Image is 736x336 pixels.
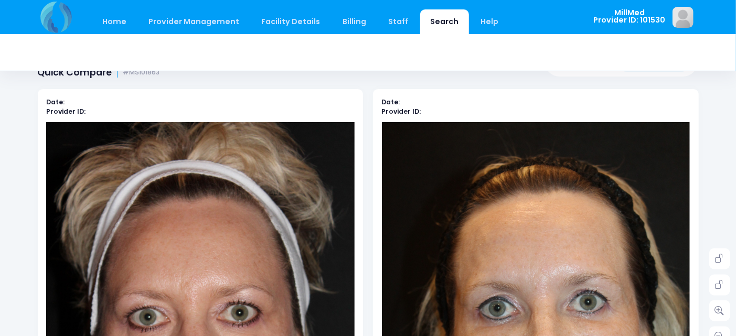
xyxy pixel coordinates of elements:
[332,9,376,34] a: Billing
[471,9,509,34] a: Help
[378,9,419,34] a: Staff
[138,9,250,34] a: Provider Management
[673,7,694,28] img: image
[46,107,86,116] b: Provider ID:
[382,97,400,106] b: Date:
[382,107,421,116] b: Provider ID:
[92,9,137,34] a: Home
[251,9,330,34] a: Facility Details
[46,97,65,106] b: Date:
[594,9,666,24] span: MillMed Provider ID: 101530
[420,9,469,34] a: Search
